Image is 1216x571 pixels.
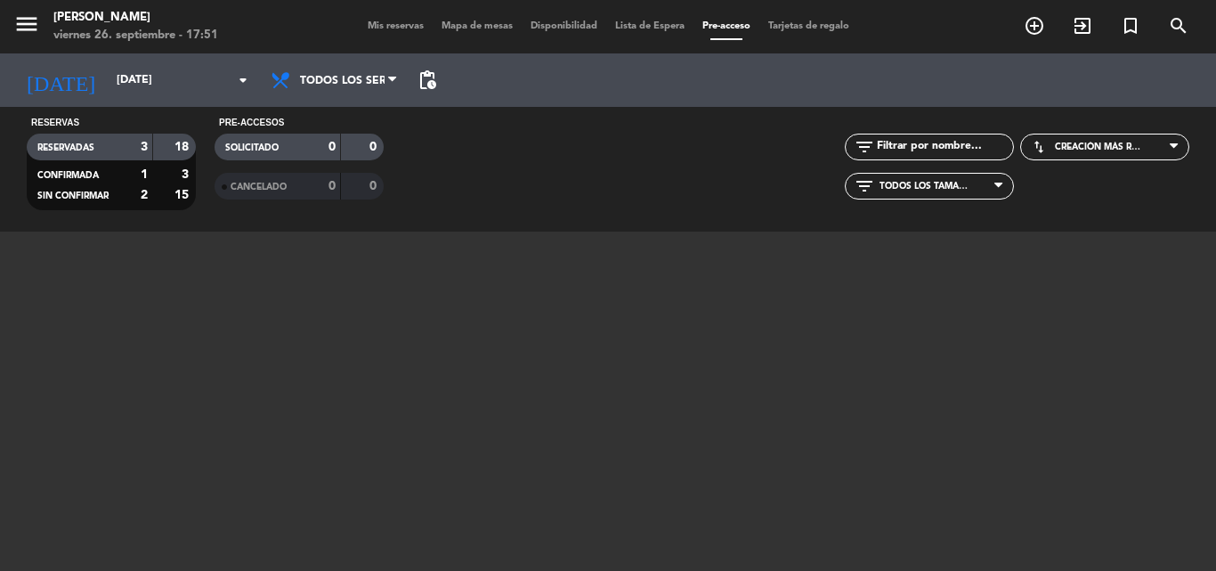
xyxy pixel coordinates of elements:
[141,168,148,181] strong: 1
[1120,15,1141,37] i: turned_in_not
[231,183,287,192] span: Cancelado
[1168,15,1189,37] i: search
[880,181,969,192] span: Todos los tamaños
[369,141,380,153] strong: 0
[1055,142,1144,152] span: Creación más reciente
[606,21,693,31] span: Lista de Espera
[174,141,192,153] strong: 18
[300,64,385,98] span: Todos los servicios
[433,21,522,31] span: Mapa de mesas
[1072,15,1093,37] i: exit_to_app
[37,192,109,200] span: SIN CONFIRMAR
[215,134,384,160] filter-checkbox: EARLY_ACCESS_REQUESTED
[359,21,433,31] span: Mis reservas
[328,180,336,192] strong: 0
[693,21,759,31] span: Pre-acceso
[31,116,79,130] label: Reservas
[369,180,380,192] strong: 0
[13,61,108,100] i: [DATE]
[854,136,875,158] i: filter_list
[37,143,94,152] span: RESERVADAS
[225,143,279,152] span: Solicitado
[182,168,192,181] strong: 3
[13,11,40,37] i: menu
[13,11,40,44] button: menu
[759,21,858,31] span: Tarjetas de regalo
[232,69,254,91] i: arrow_drop_down
[141,141,148,153] strong: 3
[1024,15,1045,37] i: add_circle_outline
[53,27,218,45] div: viernes 26. septiembre - 17:51
[875,137,1013,157] input: Filtrar por nombre...
[141,189,148,201] strong: 2
[219,116,284,130] label: Pre-accesos
[53,9,218,27] div: [PERSON_NAME]
[417,69,438,91] span: pending_actions
[37,171,99,180] span: CONFIRMADA
[522,21,606,31] span: Disponibilidad
[328,141,336,153] strong: 0
[174,189,192,201] strong: 15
